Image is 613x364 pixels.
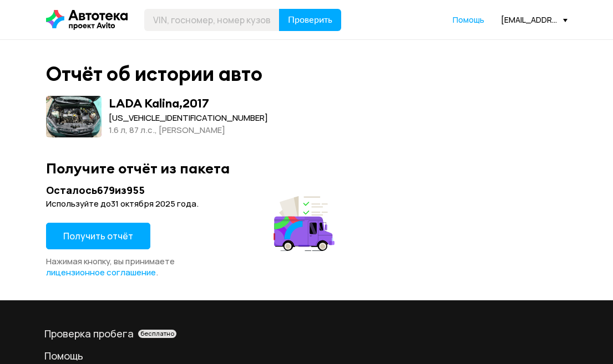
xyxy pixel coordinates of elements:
span: Проверить [288,16,332,24]
div: Получите отчёт из пакета [46,160,568,177]
div: Осталось 679 из 955 [46,183,338,197]
div: Проверка пробега [44,327,569,340]
div: 1.6 л, 87 л.c., [PERSON_NAME] [109,124,268,136]
span: Помощь [453,14,484,25]
div: LADA Kalina , 2017 [109,96,209,110]
span: Нажимая кнопку, вы принимаете . [46,255,175,278]
a: Помощь [453,14,484,25]
div: Используйте до 31 октября 2025 года . [46,198,338,209]
div: [US_VEHICLE_IDENTIFICATION_NUMBER] [109,112,268,124]
span: Получить отчёт [63,230,133,242]
span: бесплатно [140,330,174,337]
a: Помощь [44,349,569,362]
button: Получить отчёт [46,223,150,249]
a: Проверка пробегабесплатно [44,327,569,340]
input: VIN, госномер, номер кузова [144,9,280,31]
div: Отчёт об истории авто [46,62,262,86]
div: [EMAIL_ADDRESS][DOMAIN_NAME] [501,14,568,25]
button: Проверить [279,9,341,31]
a: лицензионное соглашение [46,267,156,278]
